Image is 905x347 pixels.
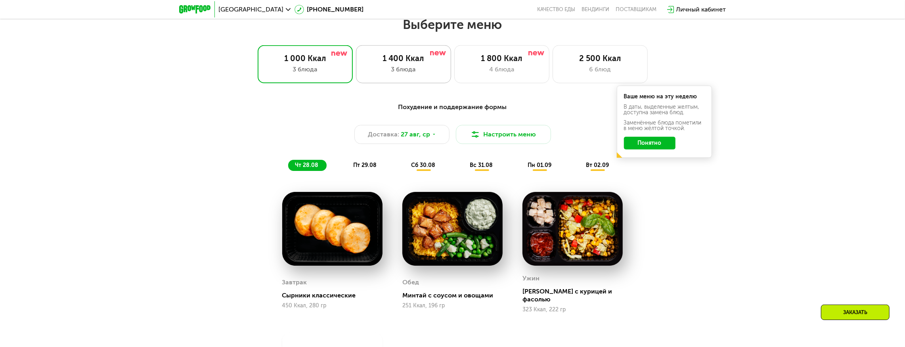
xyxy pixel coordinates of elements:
h2: Выберите меню [25,17,880,33]
span: чт 28.08 [295,162,319,169]
div: Сырники классические [282,291,389,299]
a: Вендинги [582,6,610,13]
span: вс 31.08 [470,162,493,169]
div: 1 400 Ккал [364,54,443,63]
div: 450 Ккал, 280 гр [282,303,383,309]
span: 27 авг, ср [401,130,430,139]
button: Настроить меню [456,125,551,144]
div: Ужин [522,272,540,284]
div: Завтрак [282,276,307,288]
span: Доставка: [368,130,399,139]
div: 2 500 Ккал [561,54,639,63]
div: Обед [402,276,419,288]
button: Понятно [624,137,675,150]
span: пт 29.08 [353,162,377,169]
div: 4 блюда [463,65,541,74]
div: поставщикам [616,6,657,13]
div: Похудение и поддержание формы [218,102,687,112]
div: Заменённые блюда пометили в меню жёлтой точкой. [624,120,705,131]
a: Качество еды [538,6,576,13]
div: 1 800 Ккал [463,54,541,63]
div: 3 блюда [266,65,344,74]
div: 3 блюда [364,65,443,74]
div: 251 Ккал, 196 гр [402,303,503,309]
div: 323 Ккал, 222 гр [522,307,623,313]
a: [PHONE_NUMBER] [295,5,364,14]
div: В даты, выделенные желтым, доступна замена блюд. [624,104,705,115]
span: [GEOGRAPHIC_DATA] [219,6,284,13]
div: Ваше меню на эту неделю [624,94,705,100]
div: 1 000 Ккал [266,54,344,63]
span: сб 30.08 [411,162,435,169]
div: [PERSON_NAME] с курицей и фасолью [522,288,629,303]
div: Личный кабинет [676,5,726,14]
div: Заказать [821,305,890,320]
span: пн 01.09 [528,162,551,169]
span: вт 02.09 [586,162,609,169]
div: Минтай с соусом и овощами [402,291,509,299]
div: 6 блюд [561,65,639,74]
